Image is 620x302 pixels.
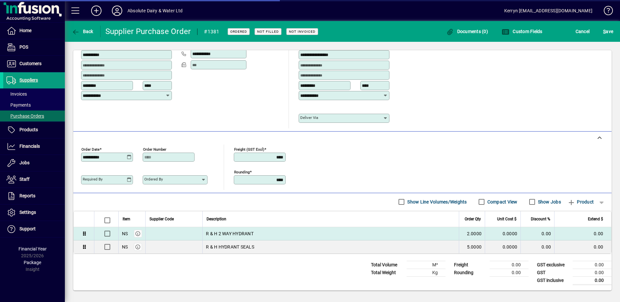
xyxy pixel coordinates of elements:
[230,29,247,34] span: Ordered
[19,127,38,132] span: Products
[3,23,65,39] a: Home
[3,39,65,55] a: POS
[19,193,35,198] span: Reports
[19,144,40,149] span: Financials
[122,244,128,250] div: NS
[19,44,28,50] span: POS
[603,26,613,37] span: ave
[207,215,226,223] span: Description
[3,138,65,155] a: Financials
[72,29,93,34] span: Back
[3,204,65,221] a: Settings
[18,246,47,251] span: Financial Year
[123,215,130,223] span: Item
[83,177,102,181] mat-label: Required by
[573,269,612,276] td: 0.00
[204,27,219,37] div: #1381
[19,210,36,215] span: Settings
[149,215,174,223] span: Supplier Code
[19,160,30,165] span: Jobs
[490,261,529,269] td: 0.00
[407,269,446,276] td: Kg
[485,240,520,253] td: 0.0000
[573,261,612,269] td: 0.00
[257,29,279,34] span: Not Filled
[105,26,191,37] div: Supplier Purchase Order
[406,199,467,205] label: Show Line Volumes/Weights
[497,215,517,223] span: Unit Cost $
[81,147,100,151] mat-label: Order date
[19,226,36,231] span: Support
[3,171,65,188] a: Staff
[534,276,573,285] td: GST inclusive
[554,227,611,240] td: 0.00
[3,221,65,237] a: Support
[567,197,594,207] span: Product
[300,115,318,120] mat-label: Deliver via
[534,261,573,269] td: GST exclusive
[6,91,27,97] span: Invoices
[3,155,65,171] a: Jobs
[24,260,41,265] span: Package
[86,5,107,17] button: Add
[444,26,490,37] button: Documents (0)
[143,147,166,151] mat-label: Order number
[485,227,520,240] td: 0.0000
[573,276,612,285] td: 0.00
[537,199,561,205] label: Show Jobs
[3,122,65,138] a: Products
[368,261,407,269] td: Total Volume
[599,1,612,22] a: Knowledge Base
[451,269,490,276] td: Rounding
[603,29,606,34] span: S
[451,261,490,269] td: Freight
[574,26,591,37] button: Cancel
[446,29,488,34] span: Documents (0)
[6,102,31,108] span: Payments
[6,113,44,119] span: Purchase Orders
[459,240,485,253] td: 5.0000
[19,177,30,182] span: Staff
[500,26,544,37] button: Custom Fields
[564,196,597,208] button: Product
[19,28,31,33] span: Home
[602,26,615,37] button: Save
[504,6,592,16] div: Kerryn [EMAIL_ADDRESS][DOMAIN_NAME]
[3,88,65,99] a: Invoices
[3,99,65,110] a: Payments
[3,110,65,122] a: Purchase Orders
[122,230,128,237] div: NS
[234,169,250,174] mat-label: Rounding
[531,215,550,223] span: Discount %
[520,240,554,253] td: 0.00
[3,56,65,72] a: Customers
[407,261,446,269] td: M³
[144,177,163,181] mat-label: Ordered by
[486,199,518,205] label: Compact View
[206,244,254,250] span: R & H HYDRANT SEALS
[490,269,529,276] td: 0.00
[127,6,183,16] div: Absolute Dairy & Water Ltd
[465,215,481,223] span: Order Qty
[289,29,316,34] span: Not Invoiced
[459,227,485,240] td: 2.0000
[234,147,264,151] mat-label: Freight (GST excl)
[534,269,573,276] td: GST
[206,230,254,237] span: R & H 2 WAY HYDRANT
[107,5,127,17] button: Profile
[19,77,38,83] span: Suppliers
[588,215,603,223] span: Extend $
[554,240,611,253] td: 0.00
[3,188,65,204] a: Reports
[70,26,95,37] button: Back
[502,29,542,34] span: Custom Fields
[65,26,101,37] app-page-header-button: Back
[368,269,407,276] td: Total Weight
[576,26,590,37] span: Cancel
[19,61,42,66] span: Customers
[520,227,554,240] td: 0.00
